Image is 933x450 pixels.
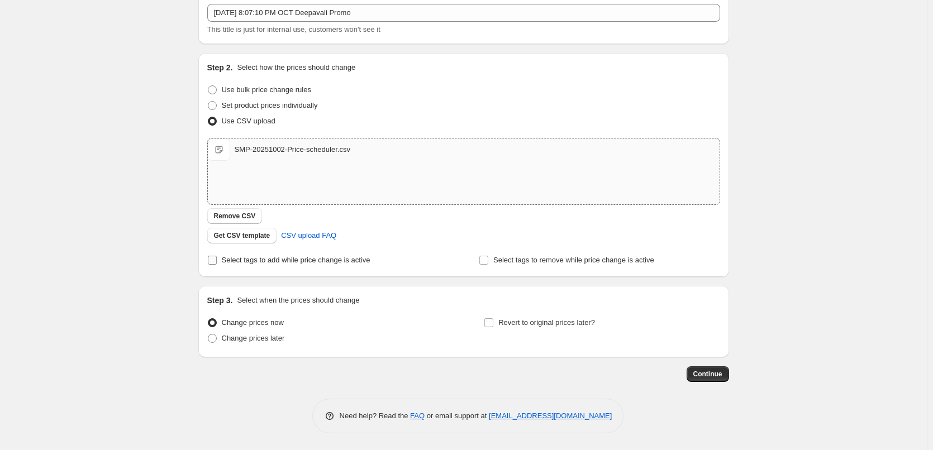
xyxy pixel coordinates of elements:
a: FAQ [410,411,425,420]
span: Continue [693,370,722,379]
p: Select when the prices should change [237,295,359,306]
p: Select how the prices should change [237,62,355,73]
span: This title is just for internal use, customers won't see it [207,25,380,33]
span: Change prices later [222,334,285,342]
a: CSV upload FAQ [274,227,343,245]
span: Revert to original prices later? [498,318,595,327]
a: [EMAIL_ADDRESS][DOMAIN_NAME] [489,411,612,420]
span: Set product prices individually [222,101,318,109]
span: or email support at [425,411,489,420]
span: Get CSV template [214,231,270,240]
div: SMP-20251002-Price-scheduler.csv [235,144,350,155]
span: Need help? Read the [340,411,411,420]
span: Change prices now [222,318,284,327]
h2: Step 3. [207,295,233,306]
button: Remove CSV [207,208,263,224]
button: Continue [687,366,729,382]
span: Remove CSV [214,212,256,221]
button: Get CSV template [207,228,277,243]
span: Use bulk price change rules [222,85,311,94]
span: CSV upload FAQ [281,230,336,241]
input: 30% off holiday sale [207,4,720,22]
span: Select tags to remove while price change is active [493,256,654,264]
h2: Step 2. [207,62,233,73]
span: Select tags to add while price change is active [222,256,370,264]
span: Use CSV upload [222,117,275,125]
